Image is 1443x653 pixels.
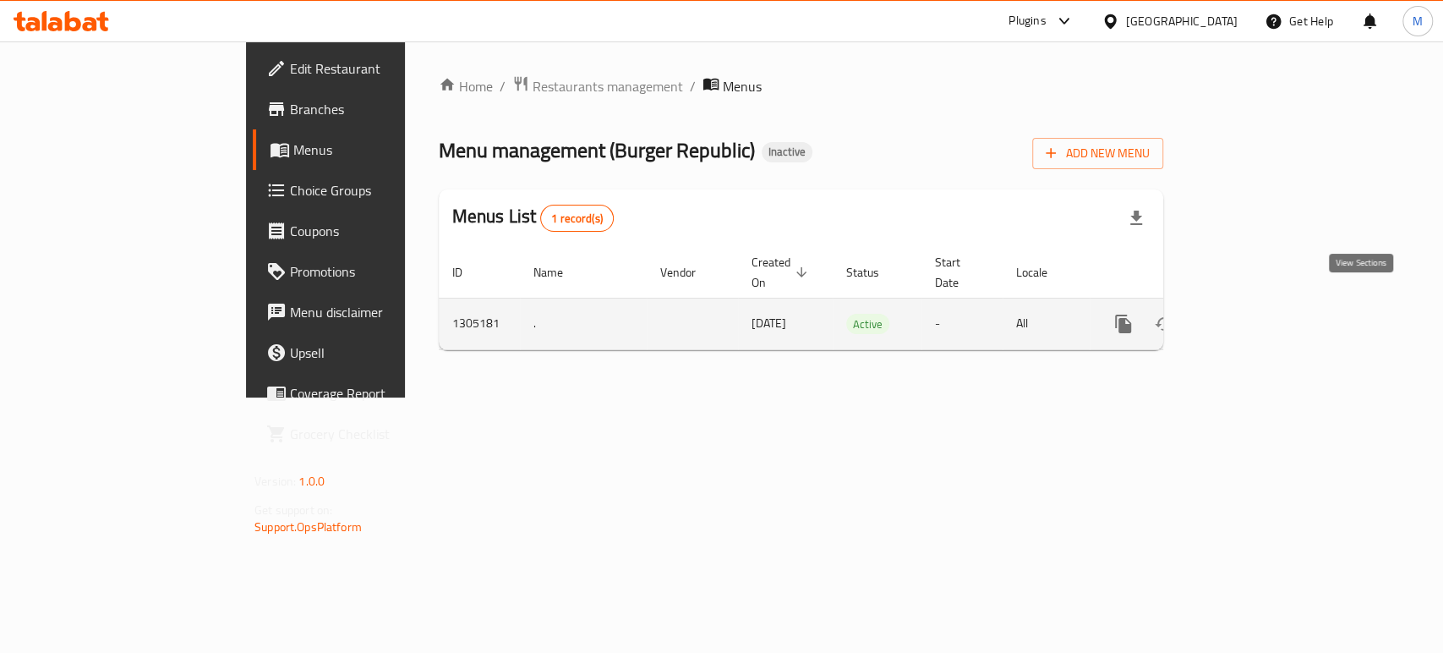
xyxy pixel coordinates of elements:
[290,383,473,403] span: Coverage Report
[541,211,613,227] span: 1 record(s)
[540,205,614,232] div: Total records count
[253,211,487,251] a: Coupons
[1103,304,1144,344] button: more
[500,76,506,96] li: /
[846,262,901,283] span: Status
[533,262,585,283] span: Name
[1016,262,1069,283] span: Locale
[935,252,982,293] span: Start Date
[254,470,296,492] span: Version:
[254,499,332,521] span: Get support on:
[253,170,487,211] a: Choice Groups
[290,180,473,200] span: Choice Groups
[253,251,487,292] a: Promotions
[253,292,487,332] a: Menu disclaimer
[690,76,696,96] li: /
[752,312,786,334] span: [DATE]
[762,142,812,162] div: Inactive
[1144,304,1184,344] button: Change Status
[1032,138,1163,169] button: Add New Menu
[253,332,487,373] a: Upsell
[253,48,487,89] a: Edit Restaurant
[752,252,812,293] span: Created On
[254,516,362,538] a: Support.OpsPlatform
[762,145,812,159] span: Inactive
[1126,12,1238,30] div: [GEOGRAPHIC_DATA]
[660,262,718,283] span: Vendor
[723,76,762,96] span: Menus
[293,140,473,160] span: Menus
[253,414,487,454] a: Grocery Checklist
[846,315,889,334] span: Active
[439,247,1279,350] table: enhanced table
[1116,198,1156,239] div: Export file
[290,424,473,444] span: Grocery Checklist
[290,58,473,79] span: Edit Restaurant
[512,75,683,97] a: Restaurants management
[290,302,473,322] span: Menu disclaimer
[1008,11,1046,31] div: Plugins
[1003,298,1090,349] td: All
[533,76,683,96] span: Restaurants management
[921,298,1003,349] td: -
[520,298,647,349] td: .
[1413,12,1423,30] span: M
[290,343,473,363] span: Upsell
[290,261,473,282] span: Promotions
[298,470,325,492] span: 1.0.0
[452,262,484,283] span: ID
[1046,143,1150,164] span: Add New Menu
[253,89,487,129] a: Branches
[253,373,487,414] a: Coverage Report
[1090,247,1279,299] th: Actions
[290,99,473,119] span: Branches
[452,204,614,232] h2: Menus List
[439,131,755,169] span: Menu management ( Burger Republic )
[439,75,1163,97] nav: breadcrumb
[253,129,487,170] a: Menus
[290,221,473,241] span: Coupons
